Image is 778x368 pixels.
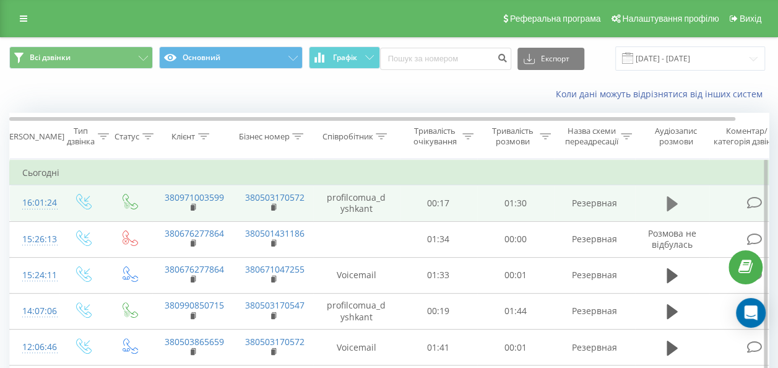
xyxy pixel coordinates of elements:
span: Налаштування профілю [622,14,719,24]
a: 380503170547 [245,299,305,311]
div: Аудіозапис розмови [646,126,706,147]
td: 00:01 [477,257,555,293]
a: 380503865659 [165,336,224,348]
td: 00:17 [400,185,477,221]
a: 380671047255 [245,263,305,275]
div: Назва схеми переадресації [564,126,618,147]
td: Voicemail [313,257,400,293]
span: Графік [333,53,357,62]
a: 380676277864 [165,263,224,275]
a: 380501431186 [245,227,305,239]
td: 00:19 [400,293,477,329]
a: 380971003599 [165,191,224,203]
span: Вихід [740,14,761,24]
td: Резервная [555,185,635,221]
div: Open Intercom Messenger [736,298,766,328]
button: Графік [309,46,380,69]
td: 01:34 [400,221,477,257]
div: Тривалість розмови [488,126,537,147]
td: 00:00 [477,221,555,257]
div: Тип дзвінка [67,126,95,147]
span: Реферальна програма [510,14,601,24]
div: 15:24:11 [22,263,47,287]
div: Співробітник [322,131,373,142]
td: 00:01 [477,330,555,366]
button: Основний [159,46,303,69]
td: Voicemail [313,330,400,366]
a: 380503170572 [245,191,305,203]
div: 14:07:06 [22,299,47,323]
td: profilcomua_dyshkant [313,293,400,329]
a: 380503170572 [245,336,305,348]
td: 01:44 [477,293,555,329]
a: 380676277864 [165,227,224,239]
a: 380990850715 [165,299,224,311]
td: Резервная [555,293,635,329]
button: Всі дзвінки [9,46,153,69]
div: Статус [115,131,139,142]
td: 01:41 [400,330,477,366]
td: profilcomua_dyshkant [313,185,400,221]
a: Коли дані можуть відрізнятися вiд інших систем [556,88,769,100]
div: Клієнт [171,131,195,142]
div: Тривалість очікування [410,126,459,147]
button: Експорт [517,48,584,70]
td: Резервная [555,221,635,257]
td: 01:30 [477,185,555,221]
td: 01:33 [400,257,477,293]
div: 15:26:13 [22,227,47,252]
td: Резервная [555,330,635,366]
div: Бізнес номер [238,131,289,142]
td: Резервная [555,257,635,293]
input: Пошук за номером [380,48,511,70]
div: 16:01:24 [22,191,47,215]
div: 12:06:46 [22,335,47,359]
span: Всі дзвінки [30,53,71,63]
span: Розмова не відбулась [648,227,696,250]
div: [PERSON_NAME] [2,131,64,142]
